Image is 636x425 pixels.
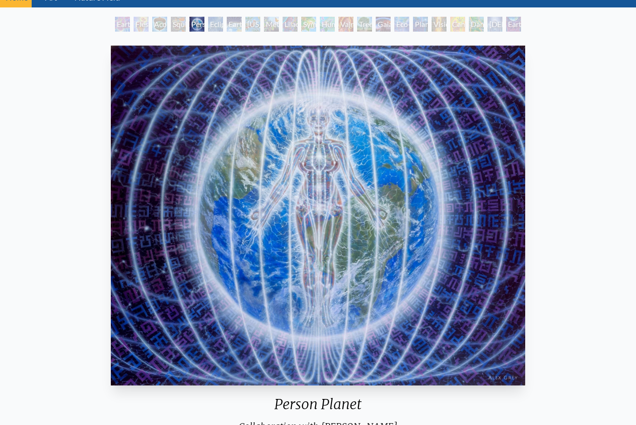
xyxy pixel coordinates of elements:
[134,17,149,32] div: Flesh of the Gods
[376,17,391,32] div: Gaia
[107,396,529,420] div: Person Planet
[264,17,279,32] div: Metamorphosis
[357,17,372,32] div: Tree & Person
[432,17,447,32] div: Vision Tree
[320,17,335,32] div: Humming Bird
[227,17,242,32] div: Earth Energies
[283,17,298,32] div: Lilacs
[208,17,223,32] div: Eclipse
[171,17,186,32] div: Squirrel
[111,46,525,385] img: person-planet-2000-alex-grey-&-allyson-grey-watermarked.jpg
[413,17,428,32] div: Planetary Prayers
[469,17,484,32] div: Dance of Cannabia
[301,17,316,32] div: Symbiosis: Gall Wasp & Oak Tree
[152,17,167,32] div: Acorn Dream
[450,17,465,32] div: Cannabis Mudra
[189,17,204,32] div: Person Planet
[394,17,409,32] div: Eco-Atlas
[338,17,353,32] div: Vajra Horse
[245,17,260,32] div: [US_STATE] Song
[115,17,130,32] div: Earth Witness
[506,17,521,32] div: Earthmind
[487,17,502,32] div: [DEMOGRAPHIC_DATA] in the Ocean of Awareness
